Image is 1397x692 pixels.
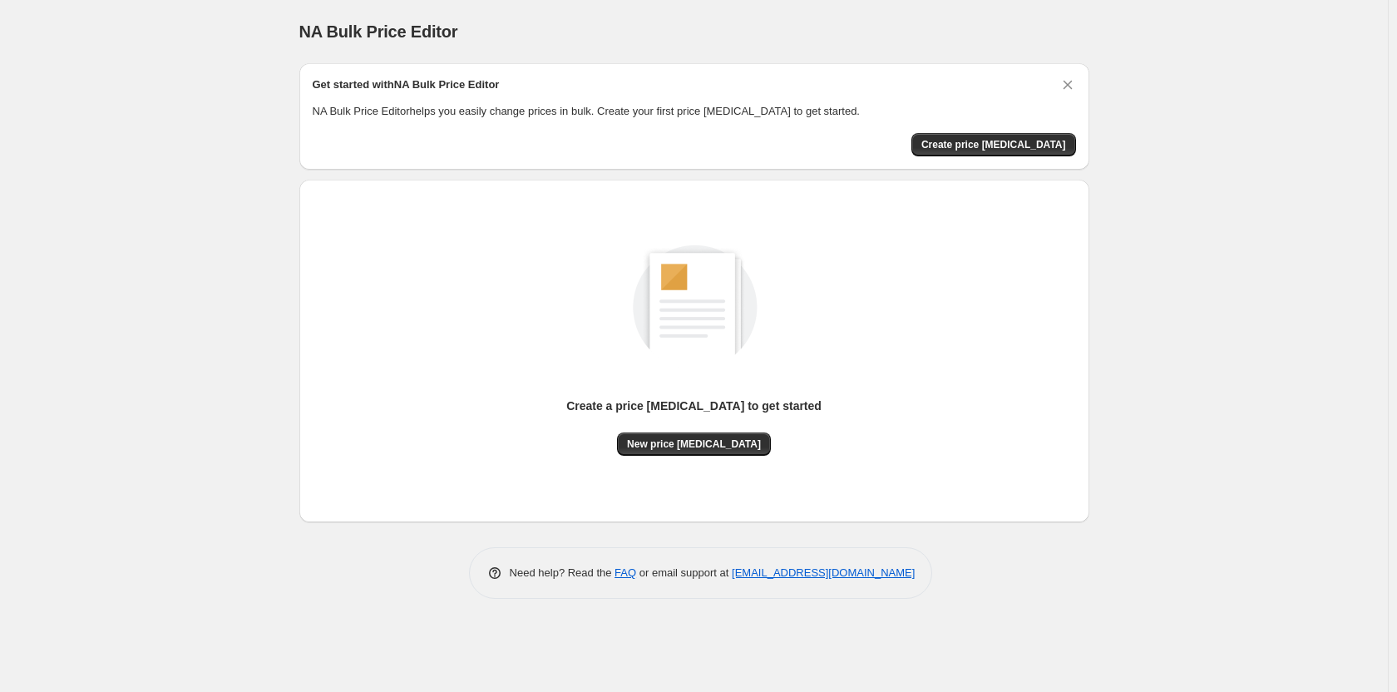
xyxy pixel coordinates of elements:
span: or email support at [636,566,732,579]
span: Need help? Read the [510,566,615,579]
button: Dismiss card [1059,77,1076,93]
p: Create a price [MEDICAL_DATA] to get started [566,398,822,414]
span: New price [MEDICAL_DATA] [627,437,761,451]
a: [EMAIL_ADDRESS][DOMAIN_NAME] [732,566,915,579]
a: FAQ [615,566,636,579]
button: Create price change job [911,133,1076,156]
span: Create price [MEDICAL_DATA] [921,138,1066,151]
h2: Get started with NA Bulk Price Editor [313,77,500,93]
span: NA Bulk Price Editor [299,22,458,41]
p: NA Bulk Price Editor helps you easily change prices in bulk. Create your first price [MEDICAL_DAT... [313,103,1076,120]
button: New price [MEDICAL_DATA] [617,432,771,456]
